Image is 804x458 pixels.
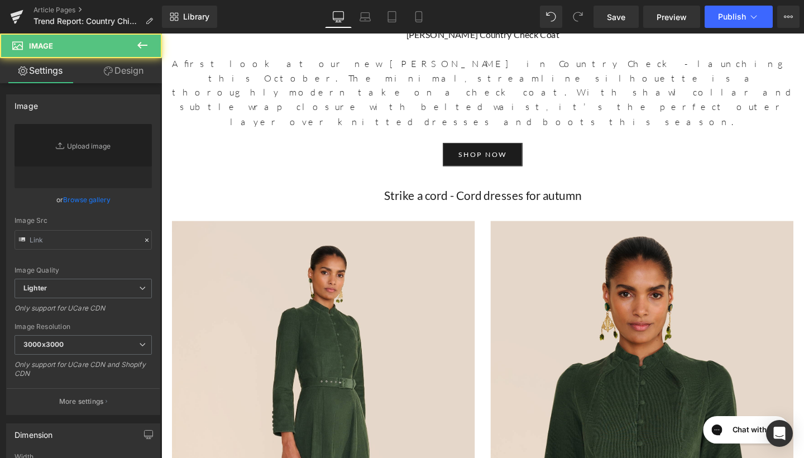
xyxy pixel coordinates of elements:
[162,6,217,28] a: New Library
[183,12,209,22] span: Library
[564,398,664,435] iframe: Gorgias live chat messenger
[643,6,700,28] a: Preview
[325,6,352,28] a: Desktop
[234,163,442,178] strong: Strike a cord - Cord dresses for autumn
[15,304,152,320] div: Only support for UCare CDN
[567,6,589,28] button: Redo
[15,230,152,250] input: Link
[352,6,379,28] a: Laptop
[15,360,152,385] div: Only support for UCare CDN and Shopify CDN
[766,420,793,447] div: Open Intercom Messenger
[540,6,562,28] button: Undo
[777,6,800,28] button: More
[15,194,152,206] div: or
[23,340,64,349] b: 3000x3000
[718,12,746,21] span: Publish
[657,11,687,23] span: Preview
[83,58,164,83] a: Design
[15,95,38,111] div: Image
[59,397,104,407] p: More settings
[7,388,160,414] button: More settings
[379,6,405,28] a: Tablet
[405,6,432,28] a: Mobile
[33,6,162,15] a: Article Pages
[33,17,141,26] span: Trend Report: Country Chic for AW25
[607,11,625,23] span: Save
[15,217,152,225] div: Image Src
[15,266,152,274] div: Image Quality
[63,190,111,209] a: Browse gallery
[296,115,380,140] a: shop now
[29,41,53,50] span: Image
[705,6,773,28] button: Publish
[23,284,47,292] b: Lighter
[15,424,53,440] div: Dimension
[312,121,363,133] span: shop now
[15,323,152,331] div: Image Resolution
